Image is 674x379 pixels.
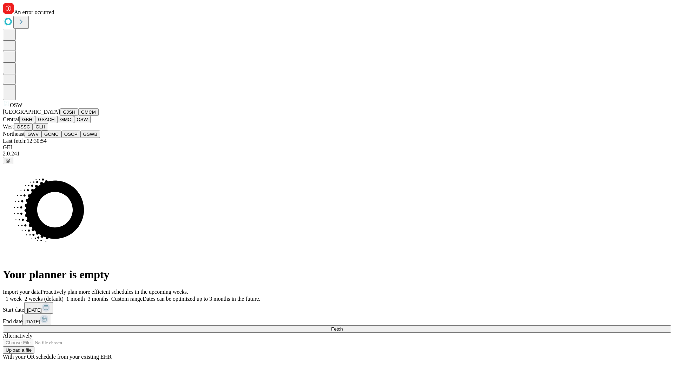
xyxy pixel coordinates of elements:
button: GBH [19,116,35,123]
span: Fetch [331,326,343,332]
h1: Your planner is empty [3,268,671,281]
span: 1 week [6,296,22,302]
button: OSSC [14,123,33,131]
span: An error occurred [14,9,54,15]
span: 1 month [66,296,85,302]
button: GMCM [78,108,99,116]
button: GWV [25,131,41,138]
button: Fetch [3,325,671,333]
button: GSACH [35,116,57,123]
span: [DATE] [25,319,40,324]
button: GLH [33,123,48,131]
button: [DATE] [24,302,53,314]
span: 3 months [88,296,108,302]
button: GSWB [80,131,100,138]
span: [GEOGRAPHIC_DATA] [3,109,60,115]
button: GCMC [41,131,61,138]
span: Central [3,116,19,122]
button: Upload a file [3,346,34,354]
span: OSW [10,102,22,108]
button: [DATE] [22,314,51,325]
span: With your OR schedule from your existing EHR [3,354,112,360]
span: @ [6,158,11,163]
button: GJSH [60,108,78,116]
span: 2 weeks (default) [25,296,64,302]
div: GEI [3,144,671,151]
div: Start date [3,302,671,314]
span: West [3,124,14,129]
button: OSW [74,116,91,123]
span: Last fetch: 12:30:54 [3,138,47,144]
span: Dates can be optimized up to 3 months in the future. [143,296,260,302]
div: 2.0.241 [3,151,671,157]
div: End date [3,314,671,325]
span: Northeast [3,131,25,137]
span: Import your data [3,289,41,295]
span: Custom range [111,296,143,302]
button: @ [3,157,13,164]
button: GMC [57,116,74,123]
span: Alternatively [3,333,32,339]
button: OSCP [61,131,80,138]
span: [DATE] [27,307,42,313]
span: Proactively plan more efficient schedules in the upcoming weeks. [41,289,188,295]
